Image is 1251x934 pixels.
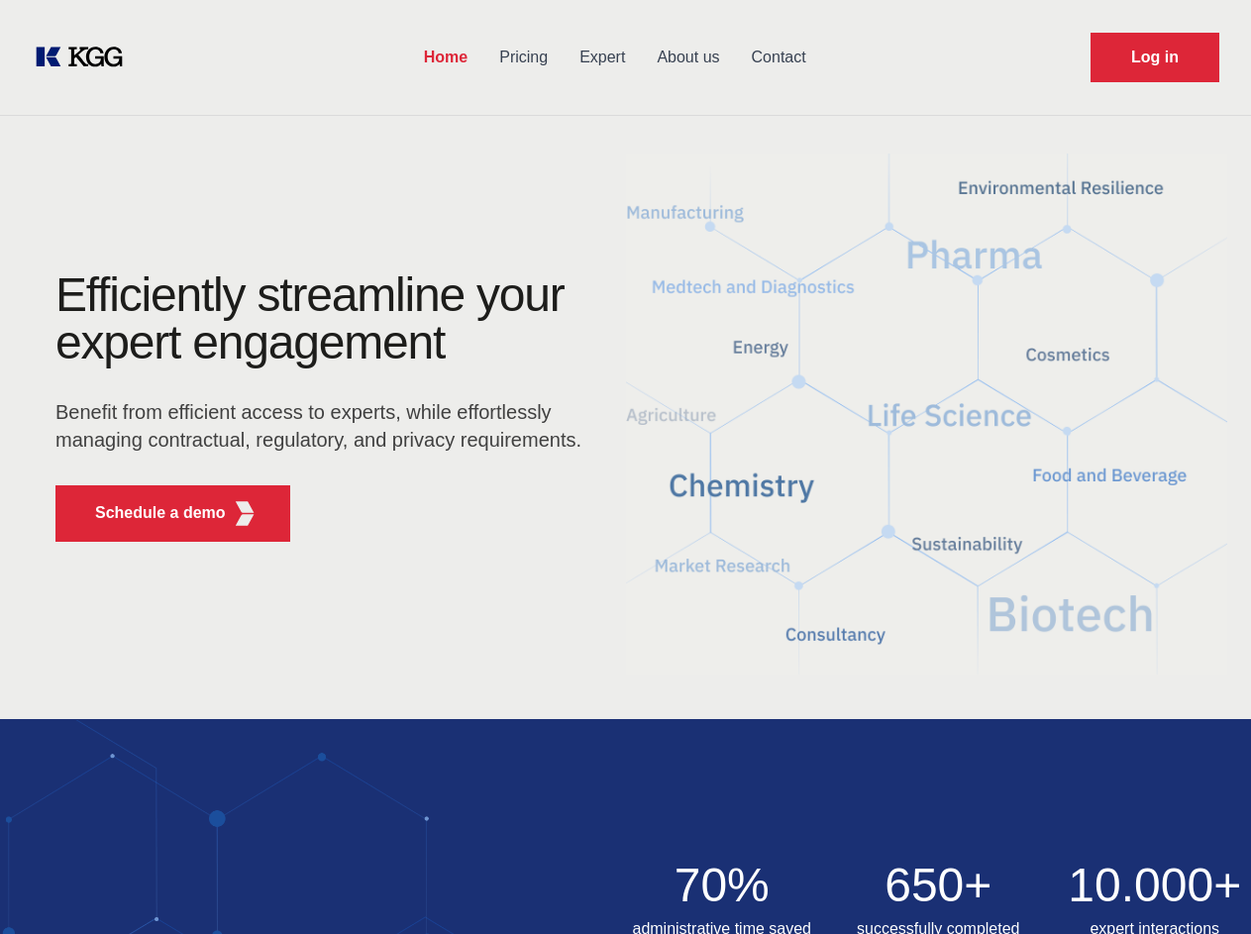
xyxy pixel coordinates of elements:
p: Benefit from efficient access to experts, while effortlessly managing contractual, regulatory, an... [55,398,594,454]
a: About us [641,32,735,83]
button: Schedule a demoKGG Fifth Element RED [55,485,290,542]
p: Schedule a demo [95,501,226,525]
img: KGG Fifth Element RED [233,501,258,526]
a: Home [408,32,483,83]
a: Expert [564,32,641,83]
a: Contact [736,32,822,83]
img: KGG Fifth Element RED [626,129,1228,699]
h2: 70% [626,862,819,909]
a: KOL Knowledge Platform: Talk to Key External Experts (KEE) [32,42,139,73]
a: Request Demo [1091,33,1219,82]
h1: Efficiently streamline your expert engagement [55,271,594,366]
a: Pricing [483,32,564,83]
h2: 650+ [842,862,1035,909]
